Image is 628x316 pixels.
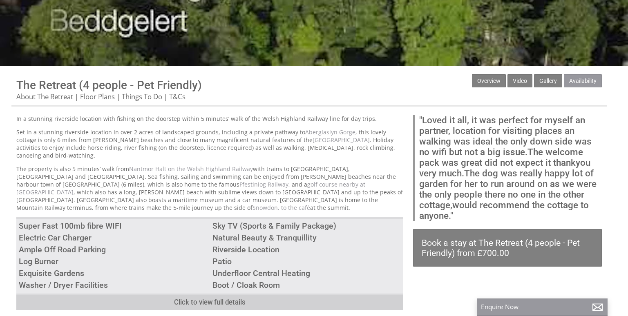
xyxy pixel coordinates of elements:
[534,74,562,87] a: Gallery
[129,165,253,173] a: Nantmor Halt on the Welsh Highland Railway
[16,165,403,211] p: The property is also 5 minutes’ walk from with trains to [GEOGRAPHIC_DATA], [GEOGRAPHIC_DATA] and...
[413,229,602,267] a: Book a stay at The Retreat (4 people - Pet Friendly) from £700.00
[16,220,210,232] li: Super Fast 100mb fibre WIFI
[253,204,310,211] a: Snowdon, to the café
[210,232,404,244] li: Natural Beauty & Tranquillity
[472,74,506,87] a: Overview
[16,128,403,159] p: Set in a stunning riverside location in over 2 acres of landscaped grounds, including a private p...
[239,180,288,188] a: Ffestiniog Railway
[16,78,202,92] a: The Retreat (4 people - Pet Friendly)
[16,244,210,256] li: Ample Off Road Parking
[16,267,210,279] li: Exquisite Gardens
[210,244,404,256] li: Riverside Location
[210,256,404,267] li: Patio
[16,279,210,291] li: Washer / Dryer Facilities
[169,92,185,101] a: T&Cs
[507,74,532,87] a: Video
[16,232,210,244] li: Electric Car Charger
[16,180,365,196] a: golf course nearby at [GEOGRAPHIC_DATA]
[413,115,602,221] blockquote: "Loved it all, it was perfect for myself an partner, location for visiting places an walking was ...
[210,220,404,232] li: Sky TV (Sports & Family Package)
[80,92,115,101] a: Floor Plans
[122,92,162,101] a: Things To Do
[16,92,73,101] a: About The Retreat
[564,74,602,87] a: Availability
[16,256,210,267] li: Log Burner
[313,136,370,144] a: [GEOGRAPHIC_DATA]
[210,267,404,279] li: Underfloor Central Heating
[210,279,404,291] li: Boot / Cloak Room
[16,115,403,122] p: In a stunning riverside location with fishing on the doorstep within 5 minutes’ walk of the Welsh...
[305,128,355,136] a: Aberglaslyn Gorge
[481,303,603,311] p: Enquire Now
[16,294,403,310] a: Click to view full details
